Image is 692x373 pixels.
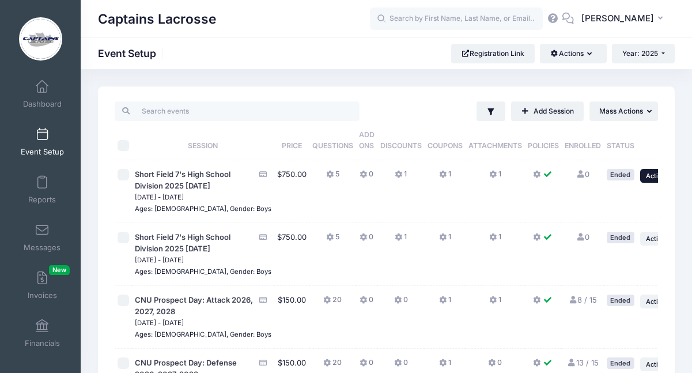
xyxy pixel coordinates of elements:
button: Action [640,169,680,183]
span: Financials [25,338,60,348]
h1: Event Setup [98,47,166,59]
button: 1 [439,232,451,248]
td: $750.00 [274,160,309,223]
div: Ended [607,295,634,306]
span: Short Field 7's High School Division 2025 [DATE] [135,169,230,190]
span: CNU Prospect Day: Attack 2026, 2027, 2028 [135,295,253,316]
small: Ages: [DEMOGRAPHIC_DATA], Gender: Boys [135,267,271,276]
a: 0 [576,169,589,179]
button: 0 [360,295,373,311]
div: Ended [607,169,634,180]
th: Coupons [425,121,466,160]
a: Reports [15,169,70,210]
button: 20 [323,295,342,311]
a: Messages [15,217,70,258]
button: 0 [394,295,408,311]
small: [DATE] - [DATE] [135,319,184,327]
a: Event Setup [15,122,70,162]
small: [DATE] - [DATE] [135,193,184,201]
small: [DATE] - [DATE] [135,256,184,264]
span: Action [646,360,666,368]
button: 1 [489,232,501,248]
span: Add Ons [359,130,375,150]
th: Questions [309,121,356,160]
button: Action [640,357,680,371]
button: [PERSON_NAME] [574,6,675,32]
button: Actions [540,44,606,63]
a: Dashboard [15,74,70,114]
span: Event Setup [21,147,64,157]
i: Accepting Credit Card Payments [258,296,267,304]
span: Attachments [468,141,522,150]
input: Search by First Name, Last Name, or Email... [370,7,543,31]
span: Year: 2025 [622,49,658,58]
th: Policies [525,121,562,160]
button: 1 [395,232,407,248]
span: Discounts [380,141,422,150]
a: Financials [15,313,70,353]
td: $750.00 [274,223,309,286]
th: Price [274,121,309,160]
a: Add Session [511,101,584,121]
td: $150.00 [274,286,309,349]
span: Dashboard [23,99,62,109]
th: Enrolled [562,121,604,160]
button: 1 [395,169,407,186]
input: Search events [115,101,360,121]
button: 0 [360,169,373,186]
a: Registration Link [451,44,535,63]
span: Action [646,235,666,243]
h1: Captains Lacrosse [98,6,216,32]
th: Add Ons [356,121,377,160]
button: 1 [439,169,451,186]
div: Ended [607,357,634,368]
button: 1 [489,295,501,311]
small: Ages: [DEMOGRAPHIC_DATA], Gender: Boys [135,330,271,338]
button: 5 [326,169,339,186]
button: 1 [489,169,501,186]
span: Short Field 7's High School Division 2025 [DATE] [135,232,230,253]
div: Ended [607,232,634,243]
span: Reports [28,195,56,205]
th: Status [604,121,637,160]
small: Ages: [DEMOGRAPHIC_DATA], Gender: Boys [135,205,271,213]
button: 1 [439,295,451,311]
a: 8 / 15 [568,295,597,304]
span: Messages [24,243,60,253]
i: Accepting Credit Card Payments [258,233,267,241]
a: 0 [576,232,589,242]
i: Accepting Credit Card Payments [258,359,267,367]
span: Invoices [28,291,57,300]
button: Mass Actions [589,101,658,121]
th: Attachments [466,121,525,160]
button: 0 [360,232,373,248]
i: Accepting Credit Card Payments [258,171,267,178]
span: Policies [528,141,559,150]
button: Action [640,232,680,246]
th: Session [132,121,274,160]
button: 5 [326,232,339,248]
a: InvoicesNew [15,265,70,306]
span: Coupons [428,141,463,150]
span: Action [646,297,666,306]
span: Action [646,172,666,180]
span: [PERSON_NAME] [581,12,654,25]
th: Discounts [377,121,425,160]
span: Mass Actions [599,107,643,115]
span: New [49,265,70,275]
img: Captains Lacrosse [19,17,62,61]
a: 13 / 15 [567,358,599,367]
button: Year: 2025 [612,44,675,63]
span: Questions [312,141,353,150]
button: Action [640,295,680,308]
